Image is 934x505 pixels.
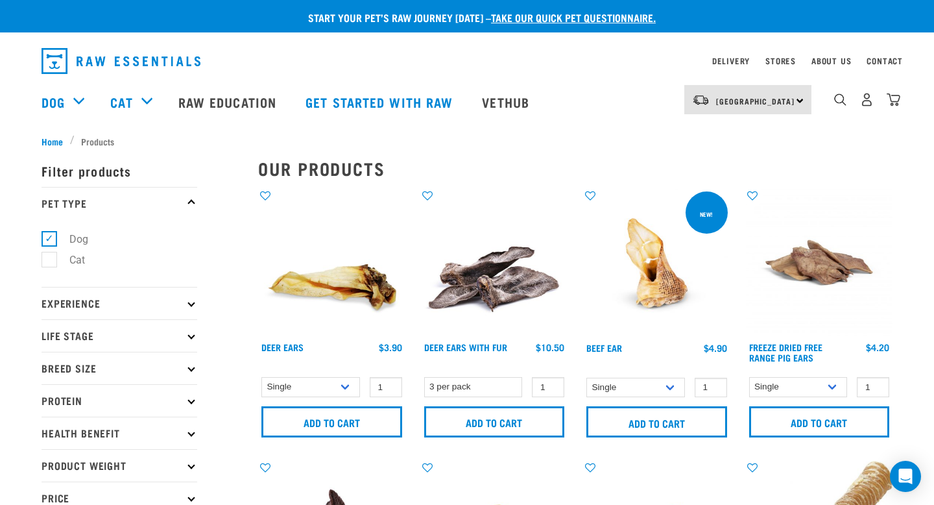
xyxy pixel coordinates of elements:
img: Pile Of Furry Deer Ears For Pets [421,189,568,336]
nav: dropdown navigation [31,43,903,79]
div: $3.90 [379,342,402,352]
img: user.png [860,93,874,106]
label: Dog [49,231,93,247]
input: 1 [370,377,402,397]
a: Get started with Raw [293,76,469,128]
a: Beef Ear [586,345,622,350]
label: Cat [49,252,90,268]
a: Vethub [469,76,545,128]
p: Pet Type [42,187,197,219]
input: Add to cart [749,406,890,437]
img: Pigs Ears [746,189,893,336]
div: $4.20 [866,342,889,352]
p: Health Benefit [42,417,197,449]
a: Freeze Dried Free Range Pig Ears [749,345,822,360]
p: Product Weight [42,449,197,482]
a: About Us [811,58,851,63]
img: home-icon-1@2x.png [834,93,846,106]
div: $10.50 [536,342,564,352]
a: Stores [765,58,796,63]
input: 1 [857,377,889,397]
a: Raw Education [165,76,293,128]
p: Experience [42,287,197,319]
input: Add to cart [586,406,727,437]
p: Life Stage [42,319,197,352]
a: Contact [867,58,903,63]
a: Deer Ears with Fur [424,345,507,349]
div: $4.90 [704,343,727,353]
p: Filter products [42,154,197,187]
input: 1 [695,378,727,398]
a: Dog [42,92,65,112]
input: 1 [532,377,564,397]
div: new! [694,204,719,224]
img: Raw Essentials Logo [42,48,200,74]
p: Breed Size [42,352,197,384]
a: take our quick pet questionnaire. [491,14,656,20]
img: A Deer Ear Treat For Pets [258,189,405,336]
input: Add to cart [424,406,565,437]
span: [GEOGRAPHIC_DATA] [716,99,795,103]
img: Beef ear [583,189,730,336]
h2: Our Products [258,158,892,179]
a: Home [42,134,70,148]
nav: breadcrumbs [42,134,892,148]
a: Cat [110,92,132,112]
a: Delivery [712,58,750,63]
input: Add to cart [261,406,402,437]
img: home-icon@2x.png [887,93,900,106]
a: Deer Ears [261,345,304,349]
img: van-moving.png [692,94,710,106]
span: Home [42,134,63,148]
p: Protein [42,384,197,417]
div: Open Intercom Messenger [890,461,921,492]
